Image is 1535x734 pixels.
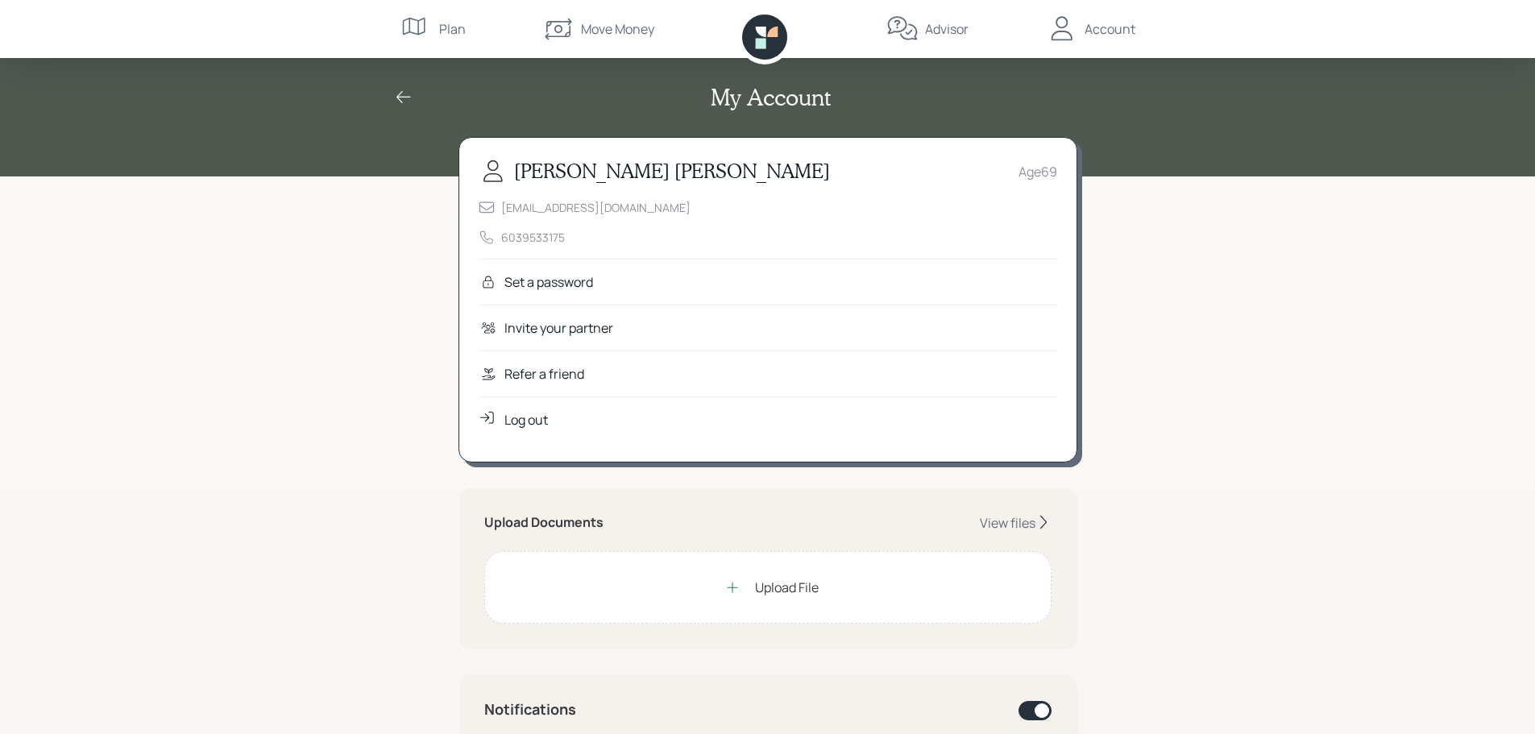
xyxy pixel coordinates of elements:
[980,514,1035,532] div: View files
[925,19,969,39] div: Advisor
[1018,162,1057,181] div: Age 69
[504,272,593,292] div: Set a password
[581,19,654,39] div: Move Money
[501,199,691,216] div: [EMAIL_ADDRESS][DOMAIN_NAME]
[755,578,819,597] div: Upload File
[501,229,565,246] div: 6039533175
[504,410,548,429] div: Log out
[514,160,830,183] h3: [PERSON_NAME] [PERSON_NAME]
[484,515,604,530] h5: Upload Documents
[504,364,584,384] div: Refer a friend
[1085,19,1135,39] div: Account
[439,19,466,39] div: Plan
[504,318,613,338] div: Invite your partner
[484,701,576,719] h4: Notifications
[711,84,831,111] h2: My Account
